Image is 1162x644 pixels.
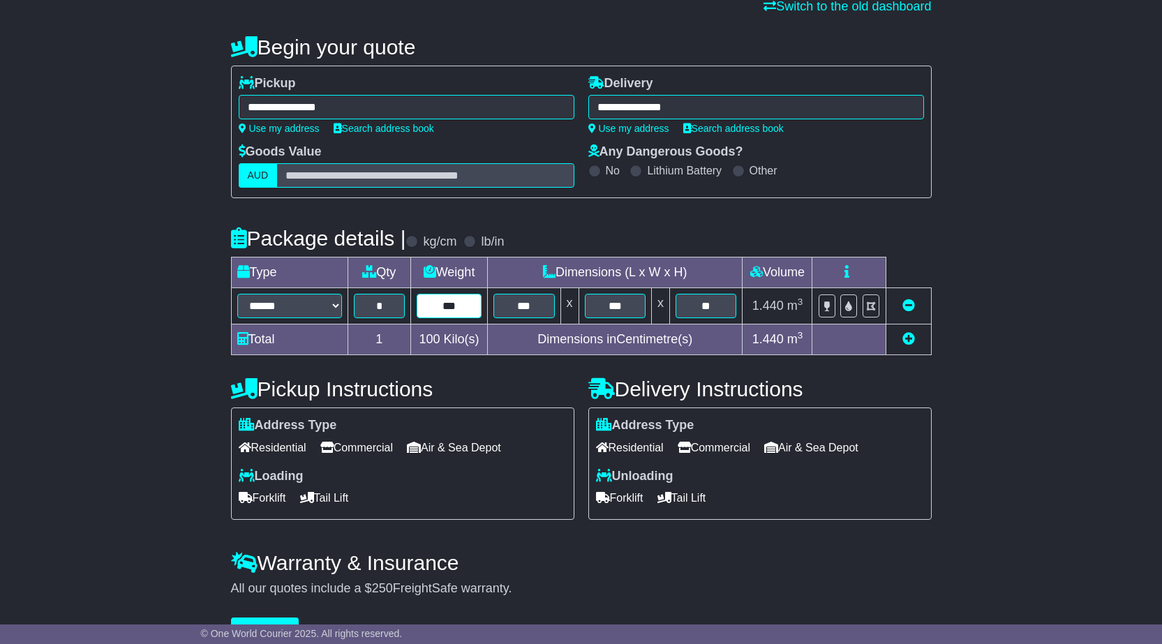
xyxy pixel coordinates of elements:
[588,76,653,91] label: Delivery
[201,628,403,639] span: © One World Courier 2025. All rights reserved.
[596,487,643,509] span: Forklift
[596,437,664,458] span: Residential
[231,617,299,642] button: Get Quotes
[560,288,579,324] td: x
[787,332,803,346] span: m
[407,437,501,458] span: Air & Sea Depot
[239,418,337,433] label: Address Type
[300,487,349,509] span: Tail Lift
[657,487,706,509] span: Tail Lift
[239,76,296,91] label: Pickup
[239,487,286,509] span: Forklift
[902,299,915,313] a: Remove this item
[334,123,434,134] a: Search address book
[423,234,456,250] label: kg/cm
[798,297,803,307] sup: 3
[348,257,411,288] td: Qty
[647,164,722,177] label: Lithium Battery
[596,418,694,433] label: Address Type
[419,332,440,346] span: 100
[596,469,673,484] label: Unloading
[481,234,504,250] label: lb/in
[787,299,803,313] span: m
[231,581,932,597] div: All our quotes include a $ FreightSafe warranty.
[231,377,574,400] h4: Pickup Instructions
[752,299,784,313] span: 1.440
[752,332,784,346] span: 1.440
[588,144,743,160] label: Any Dangerous Goods?
[411,257,488,288] td: Weight
[743,257,812,288] td: Volume
[231,227,406,250] h4: Package details |
[488,257,743,288] td: Dimensions (L x W x H)
[764,437,858,458] span: Air & Sea Depot
[372,581,393,595] span: 250
[606,164,620,177] label: No
[798,330,803,340] sup: 3
[320,437,393,458] span: Commercial
[902,332,915,346] a: Add new item
[750,164,777,177] label: Other
[588,123,669,134] a: Use my address
[651,288,669,324] td: x
[231,257,348,288] td: Type
[239,144,322,160] label: Goods Value
[239,437,306,458] span: Residential
[348,324,411,355] td: 1
[231,36,932,59] h4: Begin your quote
[488,324,743,355] td: Dimensions in Centimetre(s)
[678,437,750,458] span: Commercial
[588,377,932,400] h4: Delivery Instructions
[239,123,320,134] a: Use my address
[411,324,488,355] td: Kilo(s)
[239,469,304,484] label: Loading
[239,163,278,188] label: AUD
[683,123,784,134] a: Search address book
[231,324,348,355] td: Total
[231,551,932,574] h4: Warranty & Insurance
